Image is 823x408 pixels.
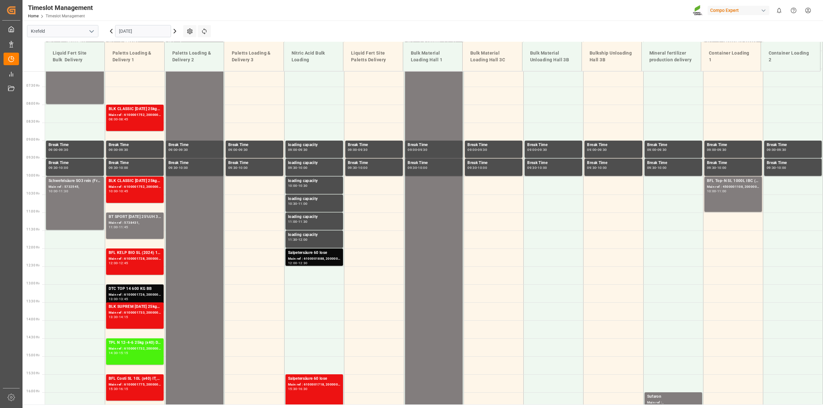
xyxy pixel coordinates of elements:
[118,148,119,151] div: -
[716,148,717,151] div: -
[288,220,297,223] div: 11:00
[26,228,40,231] span: 11:30 Hr
[647,400,700,405] div: Main ref : ,
[49,148,58,151] div: 09:00
[109,220,161,226] div: Main ref : 5738431,
[348,160,400,166] div: Break Time
[26,282,40,285] span: 13:00 Hr
[776,166,777,169] div: -
[708,4,772,16] button: Compo Expert
[478,148,487,151] div: 09:30
[109,250,161,256] div: BFL KELP BIO SL (2024) 10L (x60) ES,PTEST TE-MAX BS 11-48 20kg (x56) INT
[109,298,118,300] div: 13:00
[527,148,537,151] div: 09:00
[297,202,298,205] div: -
[109,256,161,262] div: Main ref : 6100001728, 2000001379
[228,148,238,151] div: 09:00
[647,166,656,169] div: 09:30
[109,352,118,354] div: 14:30
[109,262,118,265] div: 12:00
[587,160,639,166] div: Break Time
[26,371,40,375] span: 15:30 Hr
[467,160,520,166] div: Break Time
[467,148,477,151] div: 09:00
[716,190,717,193] div: -
[26,246,40,249] span: 12:00 Hr
[26,120,40,123] span: 08:30 Hr
[527,142,580,148] div: Break Time
[587,47,636,66] div: Bulkship Unloading Hall 3B
[109,190,118,193] div: 10:00
[119,352,128,354] div: 15:15
[119,226,128,229] div: 11:45
[418,148,427,151] div: 09:30
[109,148,118,151] div: 09:00
[288,196,340,202] div: loading capacity
[657,166,667,169] div: 10:00
[26,335,40,339] span: 14:30 Hr
[767,142,819,148] div: Break Time
[297,387,298,390] div: -
[298,387,308,390] div: 16:30
[408,148,417,151] div: 09:00
[26,299,40,303] span: 13:30 Hr
[707,190,716,193] div: 10:00
[408,160,460,166] div: Break Time
[467,166,477,169] div: 09:30
[298,220,308,223] div: 11:30
[358,166,367,169] div: 10:00
[538,148,547,151] div: 09:30
[177,166,178,169] div: -
[647,142,700,148] div: Break Time
[119,166,128,169] div: 10:00
[647,148,656,151] div: 09:00
[297,220,298,223] div: -
[288,262,297,265] div: 12:00
[418,166,427,169] div: 10:00
[109,340,161,346] div: TPL N 12-4-6 25kg (x40) D,A,CHFET 6-0-12 KR 25kgx40 DE,AT,FR,ES,ITNTC PREMIUM [DATE] 25kg (x40) D...
[109,178,161,184] div: BLK CLASSIC [DATE] 25kg(x40)D,EN,PL,FNL
[707,178,759,184] div: BFL Top-N SL 1000L IBC (w/o TE) DE,ES;BFL Top-N SL 20L (x48) CL MTO
[49,166,58,169] div: 09:30
[528,47,577,66] div: Bulk Material Unloading Hall 3B
[26,174,40,177] span: 10:00 Hr
[58,166,59,169] div: -
[288,142,340,148] div: loading capacity
[168,166,178,169] div: 09:30
[109,184,161,190] div: Main ref : 6100001752, 2000001243
[348,166,357,169] div: 09:30
[417,148,418,151] div: -
[417,166,418,169] div: -
[298,166,308,169] div: 10:00
[26,210,40,213] span: 11:00 Hr
[109,382,161,387] div: Main ref : 6100001775, 2000001454
[59,166,68,169] div: 10:00
[86,26,96,36] button: open menu
[288,256,340,262] div: Main ref : 6100001888, 2000001508
[228,166,238,169] div: 09:30
[119,148,128,151] div: 09:30
[229,47,278,66] div: Paletts Loading & Delivery 3
[772,3,786,18] button: show 0 new notifications
[109,304,161,310] div: BLK SUPREM [DATE] 25kg(x60) ES,IT,PT,SI
[348,142,400,148] div: Break Time
[767,148,776,151] div: 09:00
[27,25,98,37] input: Type to search/select
[298,262,308,265] div: 12:30
[647,394,700,400] div: Sufaron
[109,310,161,316] div: Main ref : 6100001733, 2000001448
[119,298,128,300] div: 13:45
[115,25,171,37] input: DD.MM.YYYY
[707,142,759,148] div: Break Time
[288,148,297,151] div: 09:00
[708,6,769,15] div: Compo Expert
[716,166,717,169] div: -
[767,166,776,169] div: 09:30
[297,184,298,187] div: -
[119,387,128,390] div: 16:15
[109,316,118,318] div: 13:30
[288,166,297,169] div: 09:30
[109,160,161,166] div: Break Time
